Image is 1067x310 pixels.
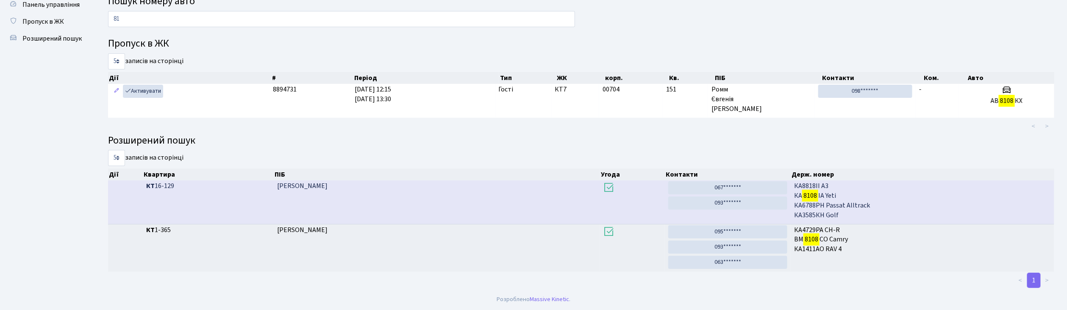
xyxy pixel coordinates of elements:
span: [DATE] 12:15 [DATE] 13:30 [355,85,391,104]
th: корп. [604,72,668,84]
span: [PERSON_NAME] [277,181,328,191]
span: - [919,85,922,94]
th: Дії [108,169,143,180]
span: 8894731 [273,85,297,94]
th: Угода [600,169,665,180]
th: Квартира [143,169,274,180]
th: Ком. [923,72,967,84]
div: Розроблено . [497,295,570,304]
th: Тип [499,72,556,84]
span: 151 [666,85,705,94]
span: Ромм Євгенія [PERSON_NAME] [711,85,811,114]
b: КТ [146,181,155,191]
th: Контакти [822,72,923,84]
h4: Пропуск в ЖК [108,38,1054,50]
span: [PERSON_NAME] [277,225,328,235]
th: Авто [967,72,1063,84]
span: Розширений пошук [22,34,82,43]
span: КТ7 [555,85,596,94]
a: Massive Kinetic [530,295,569,304]
span: 1-365 [146,225,271,235]
span: Пропуск в ЖК [22,17,64,26]
h4: Розширений пошук [108,135,1054,147]
th: Дії [108,72,271,84]
mark: 8108 [999,95,1015,107]
select: записів на сторінці [108,53,125,69]
a: Редагувати [111,85,122,98]
span: 16-129 [146,181,271,191]
label: записів на сторінці [108,53,183,69]
a: Пропуск в ЖК [4,13,89,30]
span: КА8818ІІ A3 КА ІА Yeti КА6788РН Passat Alltrack КА3585КН Golf [794,181,1051,220]
th: Контакти [665,169,791,180]
b: КТ [146,225,155,235]
th: Держ. номер [791,169,1055,180]
label: записів на сторінці [108,150,183,166]
a: 1 [1027,273,1041,288]
th: ПІБ [714,72,821,84]
th: ЖК [556,72,604,84]
a: Активувати [123,85,163,98]
th: Період [354,72,500,84]
th: Кв. [668,72,714,84]
select: записів на сторінці [108,150,125,166]
h5: АВ КХ [962,97,1051,105]
a: Розширений пошук [4,30,89,47]
input: Пошук [108,11,575,27]
mark: 8108 [803,233,820,245]
span: КА4729РА CH-R ВМ СО Camry КА1411АО RAV 4 [794,225,1051,255]
th: ПІБ [274,169,600,180]
span: 00704 [603,85,620,94]
th: # [271,72,353,84]
span: Гості [499,85,514,94]
mark: 8108 [802,190,818,202]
